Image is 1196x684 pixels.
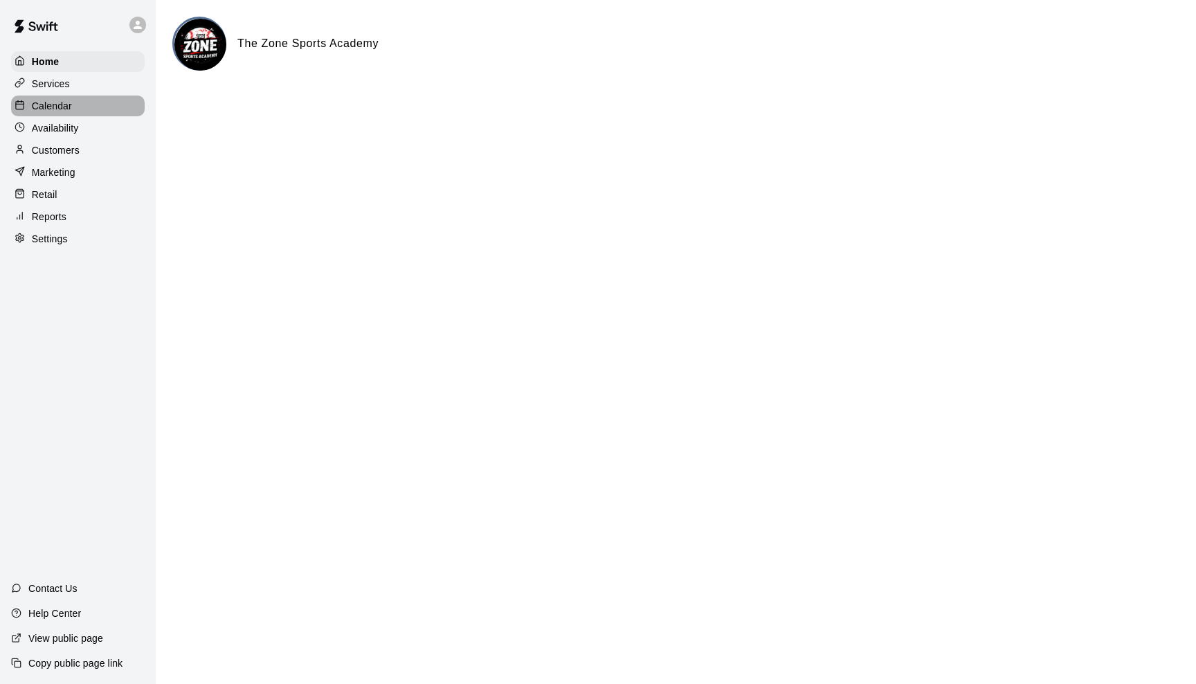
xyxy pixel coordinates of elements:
p: Retail [32,188,57,201]
p: Copy public page link [28,656,123,670]
a: Calendar [11,96,145,116]
a: Customers [11,140,145,161]
p: Calendar [32,99,72,113]
p: View public page [28,631,103,645]
a: Settings [11,228,145,249]
p: Marketing [32,165,75,179]
a: Reports [11,206,145,227]
h6: The Zone Sports Academy [237,35,379,53]
p: Reports [32,210,66,224]
p: Contact Us [28,582,78,595]
p: Availability [32,121,79,135]
p: Settings [32,232,68,246]
p: Help Center [28,606,81,620]
a: Marketing [11,162,145,183]
p: Services [32,77,70,91]
p: Home [32,55,60,69]
a: Availability [11,118,145,138]
img: The Zone Sports Academy logo [174,19,226,71]
a: Retail [11,184,145,205]
a: Home [11,51,145,72]
p: Customers [32,143,80,157]
a: Services [11,73,145,94]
